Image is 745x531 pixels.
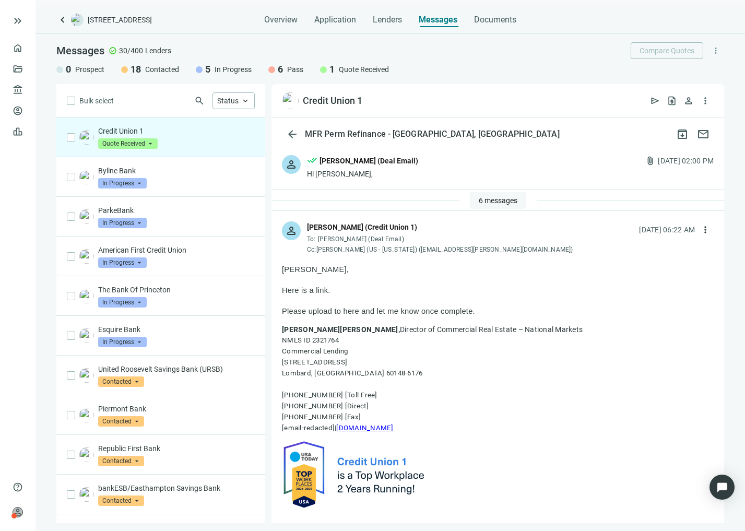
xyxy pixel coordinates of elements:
button: more_vert [697,92,714,109]
span: [STREET_ADDRESS] [88,15,152,25]
div: Hi [PERSON_NAME], [307,169,418,179]
img: ac83dff4-7448-493d-b3d4-2741d9eda12e.png [79,209,94,224]
span: In Progress [98,337,147,347]
span: Documents [474,15,516,25]
button: arrow_back [282,124,303,145]
span: Status [217,97,239,105]
span: archive [676,128,689,140]
span: In Progress [98,218,147,228]
span: send [650,96,660,106]
p: American First Credit Union [98,245,255,255]
img: e3ea0180-166c-4e31-9601-f3896c5778d3 [282,92,299,109]
img: f8be29bb-5de5-41b5-98bb-527f055d3af0 [79,487,94,502]
button: more_vert [697,221,714,238]
span: 6 [278,63,283,76]
p: Byline Bank [98,166,255,176]
p: The Bank Of Princeton [98,285,255,295]
span: 5 [205,63,210,76]
span: In Progress [98,297,147,308]
span: Bulk select [79,95,114,107]
img: deal-logo [71,14,84,26]
span: keyboard_arrow_up [241,96,250,105]
span: person [285,158,298,171]
span: Contacted [98,416,144,427]
span: arrow_back [286,128,299,140]
span: Quote Received [339,64,389,75]
button: send [647,92,664,109]
button: Compare Quotes [631,42,703,59]
img: 04dd4b0a-f7d0-41c3-a748-0efbfa2c71a6 [79,368,94,383]
span: more_vert [711,46,720,55]
span: check_circle [109,46,117,55]
div: [DATE] 02:00 PM [658,155,714,167]
button: archive [672,124,693,145]
span: Pass [287,64,303,75]
span: Contacted [145,64,179,75]
span: done_all [307,155,317,169]
div: [PERSON_NAME] (Credit Union 1) [307,221,417,233]
button: person [680,92,697,109]
span: Lenders [145,45,171,56]
span: Contacted [98,376,144,387]
span: help [13,482,23,492]
img: 490ab5ad-1f16-41a9-be14-5a6fcc00b240 [79,289,94,303]
span: person [683,96,694,106]
span: 0 [66,63,71,76]
span: more_vert [700,225,711,235]
span: more_vert [700,96,711,106]
span: attach_file [645,156,656,166]
img: 0be6076b-31b3-405c-b0da-c0aafd663fed [79,328,94,343]
p: Esquire Bank [98,324,255,335]
div: Open Intercom Messenger [709,475,735,500]
p: Piermont Bank [98,404,255,414]
a: keyboard_arrow_left [56,14,69,26]
p: Republic First Bank [98,443,255,454]
span: Application [314,15,356,25]
span: person [285,225,298,237]
img: f58a1a09-717e-4f90-a1c7-ebf2a529ab73 [79,447,94,462]
img: 4cf2550b-7756-46e2-8d44-f8b267530c12.png [79,170,94,184]
span: In Progress [215,64,252,75]
p: Credit Union 1 [98,126,255,136]
span: request_quote [667,96,677,106]
span: Messages [419,15,457,25]
span: Prospect [75,64,104,75]
span: 18 [131,63,141,76]
div: [PERSON_NAME] (Deal Email) [320,155,418,167]
span: Overview [264,15,298,25]
span: mail [697,128,709,140]
span: In Progress [98,178,147,188]
span: Quote Received [98,138,158,149]
div: MFR Perm Refinance - [GEOGRAPHIC_DATA], [GEOGRAPHIC_DATA] [303,129,562,139]
button: keyboard_double_arrow_right [11,15,24,27]
span: person [13,507,23,517]
div: Cc: [PERSON_NAME] (US - [US_STATE]) ([EMAIL_ADDRESS][PERSON_NAME][DOMAIN_NAME]) [307,245,573,254]
img: 82f4a928-dcac-4ffd-ac27-1e1505a6baaf [79,249,94,264]
p: ParkeBank [98,205,255,216]
img: 17d01519-1816-4690-8b2b-f8df4f4b7713 [79,408,94,422]
button: mail [693,124,714,145]
img: e3ea0180-166c-4e31-9601-f3896c5778d3 [79,130,94,145]
p: United Roosevelt Savings Bank (URSB) [98,364,255,374]
button: request_quote [664,92,680,109]
button: more_vert [707,42,724,59]
span: Contacted [98,456,144,466]
span: Messages [56,44,104,57]
span: Contacted [98,495,144,506]
button: 6 messages [470,192,526,209]
div: [DATE] 06:22 AM [639,224,695,235]
span: 30/400 [119,45,143,56]
div: Credit Union 1 [303,95,362,107]
p: bankESB/Easthampton Savings Bank [98,483,255,493]
span: Lenders [373,15,402,25]
span: 1 [329,63,335,76]
span: 6 messages [479,196,517,205]
span: [PERSON_NAME] (Deal Email) [318,235,404,243]
span: account_balance [13,85,20,95]
span: search [194,96,205,106]
div: To: [307,235,573,243]
span: In Progress [98,257,147,268]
